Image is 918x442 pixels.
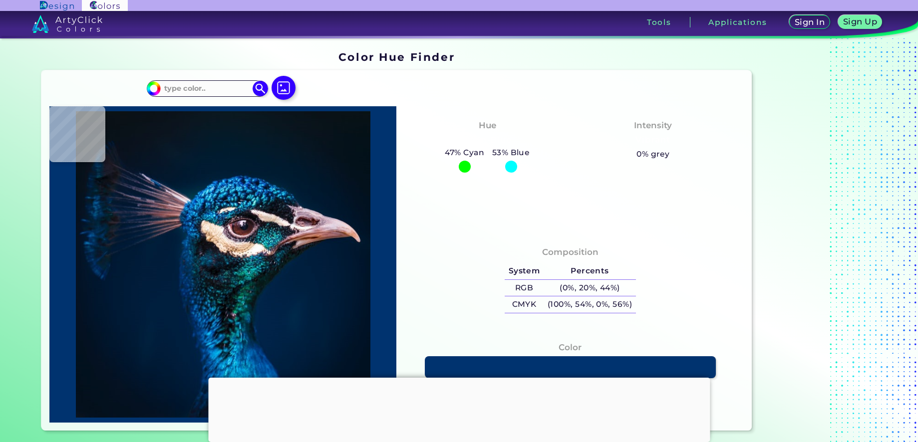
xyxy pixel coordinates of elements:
[544,280,636,296] h5: (0%, 20%, 44%)
[338,49,455,64] h1: Color Hue Finder
[441,146,488,159] h5: 47% Cyan
[788,15,831,29] a: Sign In
[488,146,534,159] h5: 53% Blue
[161,82,254,95] input: type color..
[544,263,636,279] h5: Percents
[505,280,544,296] h5: RGB
[253,81,268,96] img: icon search
[756,47,881,435] iframe: Advertisement
[542,245,599,259] h4: Composition
[208,378,710,440] iframe: Advertisement
[544,296,636,313] h5: (100%, 54%, 0%, 56%)
[32,15,102,33] img: logo_artyclick_colors_white.svg
[708,18,767,26] h3: Applications
[837,15,883,29] a: Sign Up
[634,118,672,133] h4: Intensity
[459,134,516,146] h3: Cyan-Blue
[40,1,73,10] img: ArtyClick Design logo
[479,118,496,133] h4: Hue
[54,111,392,417] img: img_pavlin.jpg
[631,134,675,146] h3: Vibrant
[636,148,669,161] h5: 0% grey
[272,76,296,100] img: icon picture
[842,17,878,26] h5: Sign Up
[559,340,582,355] h4: Color
[505,296,544,313] h5: CMYK
[505,263,544,279] h5: System
[794,18,826,26] h5: Sign In
[647,18,671,26] h3: Tools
